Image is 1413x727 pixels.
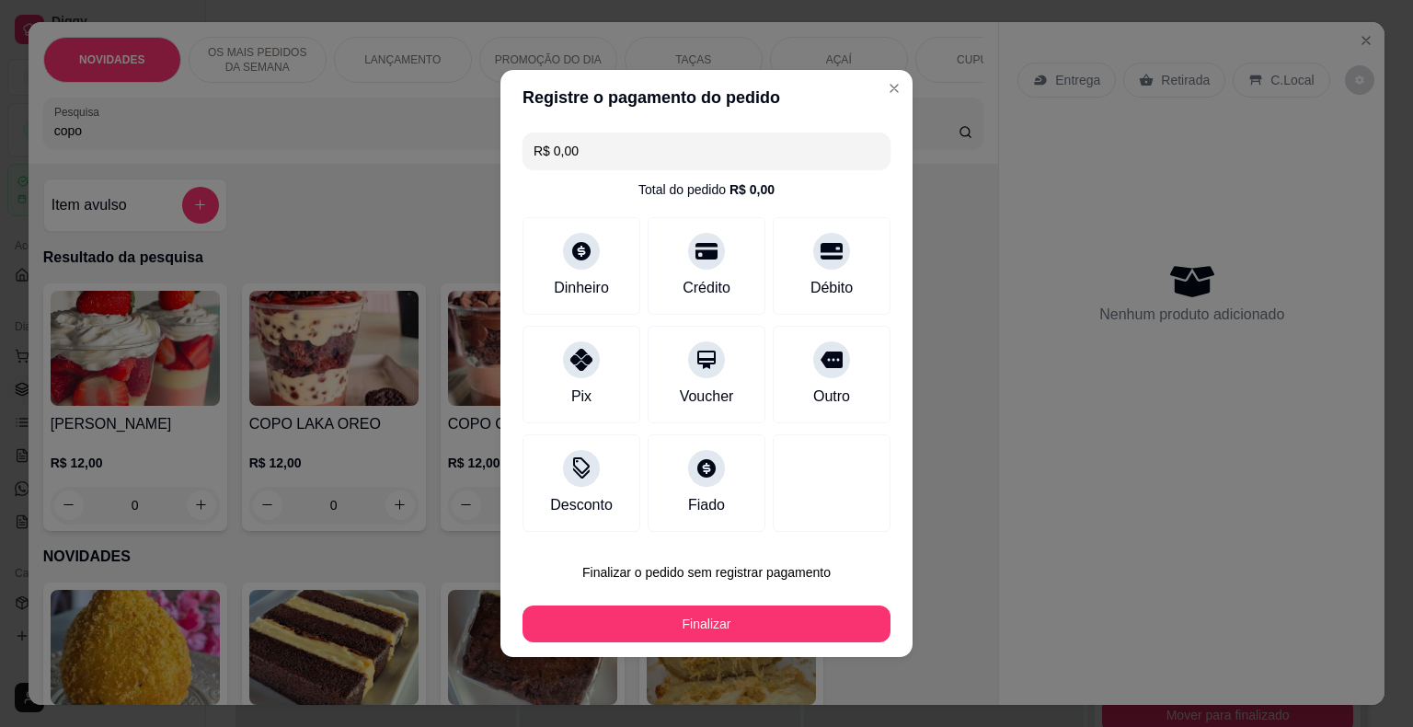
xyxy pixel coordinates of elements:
div: Débito [810,277,853,299]
div: Desconto [550,494,613,516]
div: Outro [813,386,850,408]
div: Pix [571,386,592,408]
div: Total do pedido [638,180,775,199]
button: Close [879,74,909,103]
div: Fiado [688,494,725,516]
button: Finalizar o pedido sem registrar pagamento [523,554,890,591]
div: R$ 0,00 [729,180,775,199]
div: Voucher [680,386,734,408]
input: Ex.: hambúrguer de cordeiro [534,133,879,169]
div: Dinheiro [554,277,609,299]
button: Finalizar [523,606,890,642]
div: Crédito [683,277,730,299]
header: Registre o pagamento do pedido [500,70,913,125]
